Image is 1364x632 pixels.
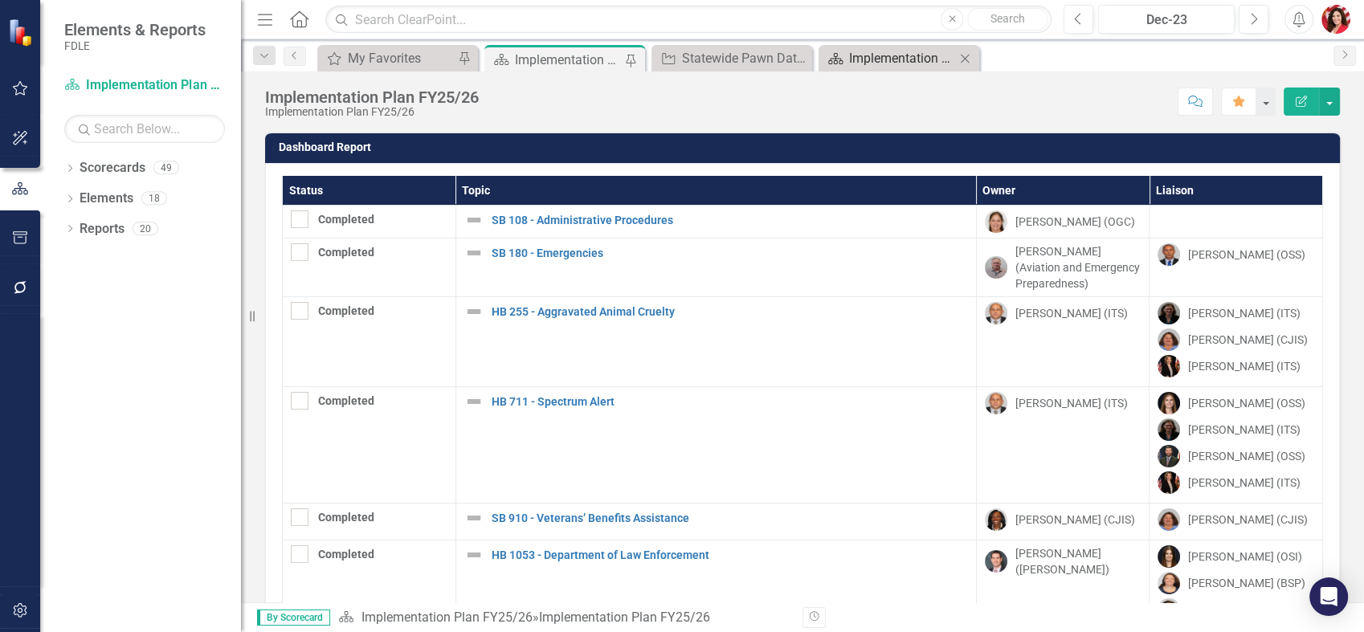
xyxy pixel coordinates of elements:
td: Double-Click to Edit [283,540,456,630]
a: My Favorites [321,48,454,68]
span: Elements & Reports [64,20,206,39]
td: Double-Click to Edit [283,504,456,540]
img: Caitlin Dawkins [1321,5,1350,34]
a: HB 711 - Spectrum Alert [492,396,968,408]
a: HB 1053 - Department of Law Enforcement [492,549,968,561]
div: Statewide Pawn Data Database Feasibility Study [682,48,808,68]
td: Double-Click to Edit [976,504,1150,540]
div: Implementation Plan FY25/26 [538,610,709,625]
a: Elements [80,190,133,208]
td: Double-Click to Edit [1150,387,1323,504]
input: Search ClearPoint... [325,6,1052,34]
div: My Favorites [348,48,454,68]
img: Not Defined [464,210,484,230]
a: Statewide Pawn Data Database Feasibility Study [655,48,808,68]
img: Elizabeth Martin [1158,572,1180,594]
img: Joey Hornsby [985,392,1007,414]
div: [PERSON_NAME] (OSI) [1188,548,1302,565]
div: [PERSON_NAME] (ITS) [1188,305,1301,321]
img: Not Defined [464,302,484,321]
img: Not Defined [464,243,484,263]
div: Implementation Plan FY25/26 [265,88,479,106]
img: Andrew Shedlock [1158,243,1180,266]
td: Double-Click to Edit [283,297,456,387]
span: By Scorecard [257,610,330,626]
div: [PERSON_NAME] (Aviation and Emergency Preparedness) [1015,243,1141,292]
div: [PERSON_NAME] (OSS) [1188,448,1305,464]
td: Double-Click to Edit [1150,297,1323,387]
div: [PERSON_NAME] (CJIS) [1015,512,1135,528]
img: Will Grissom [985,550,1007,573]
td: Double-Click to Edit Right Click for Context Menu [455,297,976,387]
div: [PERSON_NAME] (ITS) [1015,395,1128,411]
img: Rachel Truxell [1158,328,1180,351]
div: [PERSON_NAME] (CJIS) [1188,332,1308,348]
div: [PERSON_NAME] (CJIS) [1188,512,1308,528]
img: Not Defined [464,392,484,411]
a: HB 255 - Aggravated Animal Cruelty [492,306,968,318]
td: Double-Click to Edit [283,239,456,297]
div: » [338,609,790,627]
img: Erica Wolaver [1158,355,1180,377]
td: Double-Click to Edit [283,387,456,504]
a: Implementation Plan FY25/26 [64,76,225,95]
div: Implementation Plan FY25/26 [515,50,621,70]
img: Nancy Verhine [1158,598,1180,621]
span: Search [990,12,1025,25]
small: FDLE [64,39,206,52]
td: Double-Click to Edit [976,387,1150,504]
td: Double-Click to Edit Right Click for Context Menu [455,504,976,540]
td: Double-Click to Edit Right Click for Context Menu [455,540,976,630]
a: SB 108 - Administrative Procedures [492,214,968,226]
td: Double-Click to Edit [283,206,456,239]
input: Search Below... [64,115,225,143]
a: SB 910 - Veterans’ Benefits Assistance [492,512,968,524]
a: Reports [80,220,125,239]
div: [PERSON_NAME] (OSS) [1188,247,1305,263]
div: [PERSON_NAME] (OGC) [1015,214,1135,230]
div: [PERSON_NAME] (OSS) [1188,395,1305,411]
div: 18 [141,192,167,206]
td: Double-Click to Edit [976,239,1150,297]
div: [PERSON_NAME] (ITS) [1015,305,1128,321]
img: Nicole Howard [1158,302,1180,324]
img: Not Defined [464,508,484,528]
td: Double-Click to Edit [1150,504,1323,540]
div: [PERSON_NAME] (BSP) [1188,575,1305,591]
img: Nicole Howard [1158,418,1180,441]
img: Abigail Hatcher [1158,545,1180,568]
td: Double-Click to Edit Right Click for Context Menu [455,206,976,239]
div: [PERSON_NAME] (ITS) [1188,475,1301,491]
div: [PERSON_NAME] (ITS) [1188,422,1301,438]
img: Erica Wolaver [1158,471,1180,494]
td: Double-Click to Edit [976,206,1150,239]
img: John McClellan [1158,445,1180,467]
img: Heather Faulkner [1158,392,1180,414]
img: Joey Hornsby [985,302,1007,324]
div: Dec-23 [1104,10,1229,30]
button: Dec-23 [1098,5,1235,34]
a: Implementation Plan FY25/26 [361,610,532,625]
div: 49 [153,161,179,175]
div: 20 [133,222,158,235]
div: [PERSON_NAME] (ITS) [1188,358,1301,374]
td: Double-Click to Edit [1150,239,1323,297]
td: Double-Click to Edit [1150,540,1323,630]
h3: Dashboard Report [279,141,1332,153]
a: Implementation Plan FY23/24 [823,48,955,68]
td: Double-Click to Edit [1150,206,1323,239]
div: Open Intercom Messenger [1309,577,1348,616]
img: Lucy Saunders [985,508,1007,531]
td: Double-Click to Edit [976,297,1150,387]
div: [PERSON_NAME] ([PERSON_NAME]) [1015,545,1141,577]
img: Kate Holmes [985,210,1007,233]
a: SB 180 - Emergencies [492,247,968,259]
div: [PERSON_NAME] (OIG) [1188,601,1304,618]
img: Dennis Smith [985,256,1007,279]
img: Rachel Truxell [1158,508,1180,531]
td: Double-Click to Edit Right Click for Context Menu [455,387,976,504]
a: Scorecards [80,159,145,177]
div: Implementation Plan FY25/26 [265,106,479,118]
td: Double-Click to Edit Right Click for Context Menu [455,239,976,297]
